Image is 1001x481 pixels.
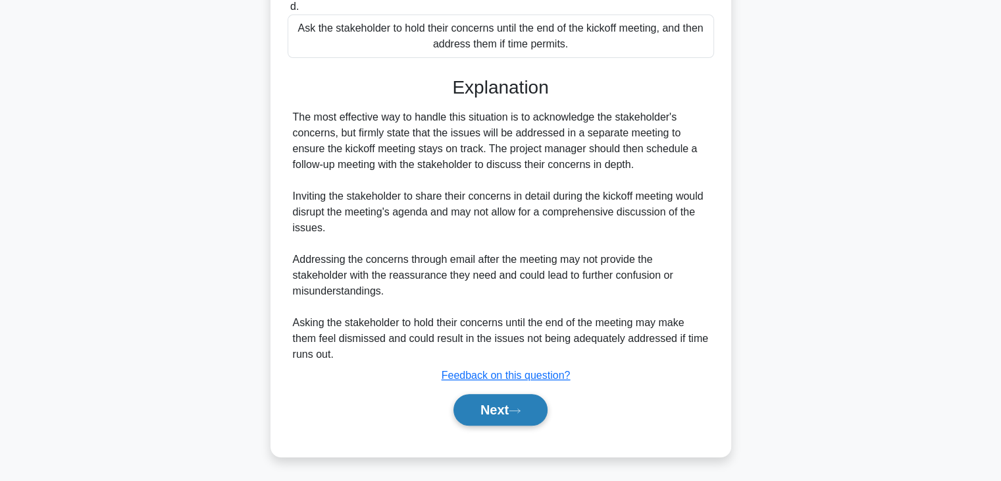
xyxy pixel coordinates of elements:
a: Feedback on this question? [442,370,571,381]
span: d. [290,1,299,12]
div: Ask the stakeholder to hold their concerns until the end of the kickoff meeting, and then address... [288,14,714,58]
button: Next [453,394,548,426]
div: The most effective way to handle this situation is to acknowledge the stakeholder's concerns, but... [293,109,709,362]
h3: Explanation [295,76,706,99]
